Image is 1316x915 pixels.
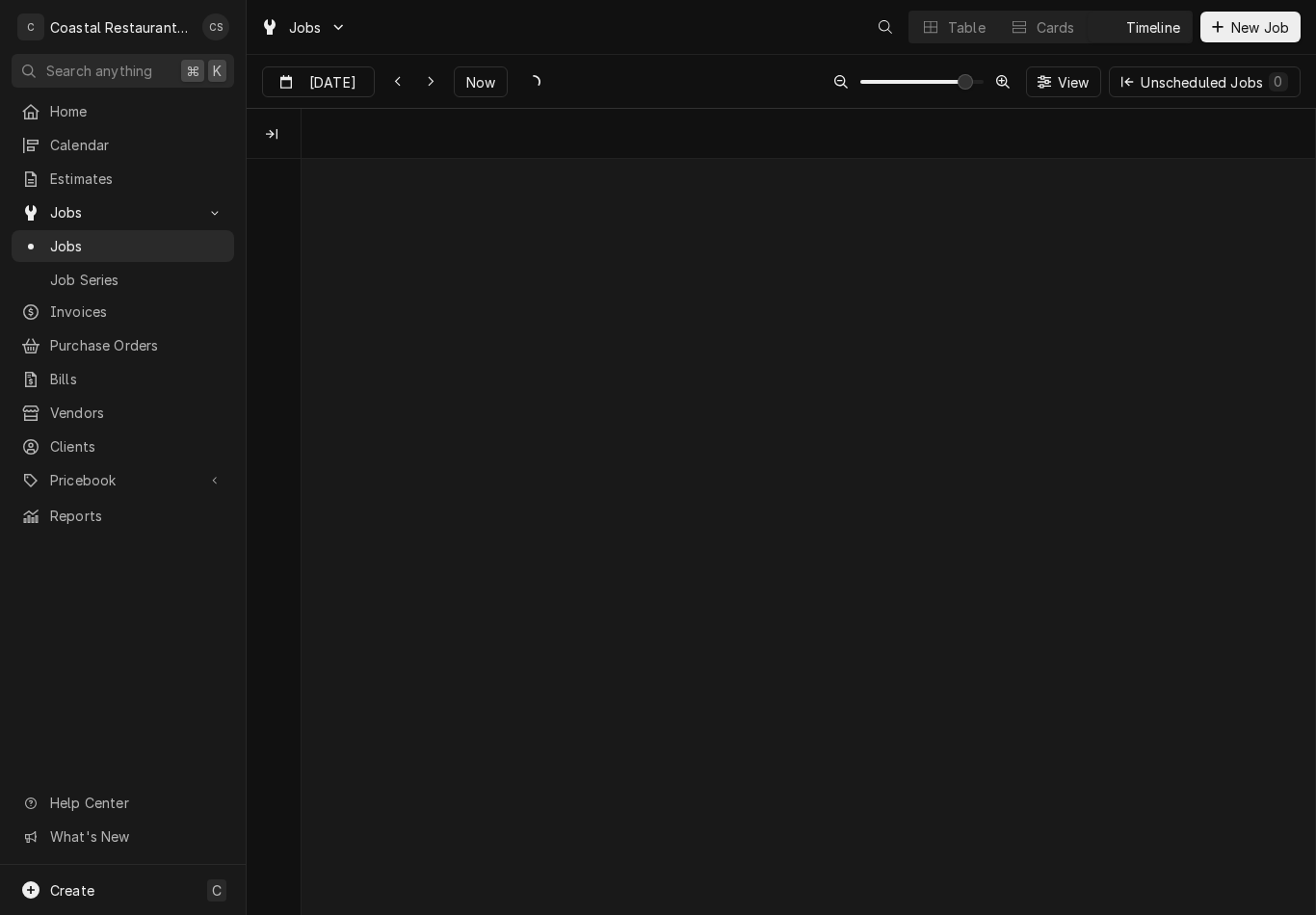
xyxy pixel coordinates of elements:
span: Jobs [50,202,196,222]
span: Search anything [46,61,152,81]
span: Invoices [50,301,224,322]
div: Unscheduled Jobs [1141,72,1288,92]
button: Open search [870,12,901,42]
span: Reports [50,506,224,526]
button: Search anything⌘K [12,54,234,88]
span: Estimates [50,169,224,189]
div: normal [302,159,1315,915]
div: C [17,13,44,40]
span: Purchase Orders [50,335,224,355]
a: Jobs [12,230,234,262]
div: left [247,159,301,915]
a: Clients [12,431,234,462]
span: Clients [50,436,224,457]
span: C [212,880,222,901]
span: What's New [50,826,223,847]
button: View [1026,66,1102,97]
a: Go to Help Center [12,787,234,819]
div: Cards [1037,17,1075,38]
div: CS [202,13,229,40]
span: Vendors [50,403,224,423]
a: Estimates [12,163,234,195]
button: [DATE] [262,66,375,97]
div: 0 [1273,71,1284,91]
span: ⌘ [186,61,199,81]
span: Job Series [50,270,224,290]
a: Bills [12,363,234,395]
button: Unscheduled Jobs0 [1109,66,1301,97]
button: Now [454,66,508,97]
span: Calendar [50,135,224,155]
span: Create [50,882,94,899]
button: New Job [1200,12,1301,42]
div: Timeline [1126,17,1180,38]
a: Calendar [12,129,234,161]
span: Jobs [289,17,322,38]
a: Go to What's New [12,821,234,852]
span: Bills [50,369,224,389]
div: Technicians column. SPACE for context menu [247,109,304,159]
a: Job Series [12,264,234,296]
div: Chris Sockriter's Avatar [202,13,229,40]
div: Table [948,17,986,38]
span: Help Center [50,793,223,813]
a: Purchase Orders [12,329,234,361]
a: Reports [12,500,234,532]
span: K [213,61,222,81]
span: Pricebook [50,470,196,490]
span: Now [462,72,499,92]
span: New Job [1227,17,1293,38]
div: Coastal Restaurant Repair [50,17,192,38]
a: Go to Jobs [252,12,355,43]
a: Go to Jobs [12,196,234,228]
a: Go to Pricebook [12,464,234,496]
a: Home [12,95,234,127]
a: Invoices [12,296,234,327]
span: View [1054,72,1093,92]
span: Jobs [50,236,224,256]
a: Vendors [12,397,234,429]
span: Home [50,101,224,121]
